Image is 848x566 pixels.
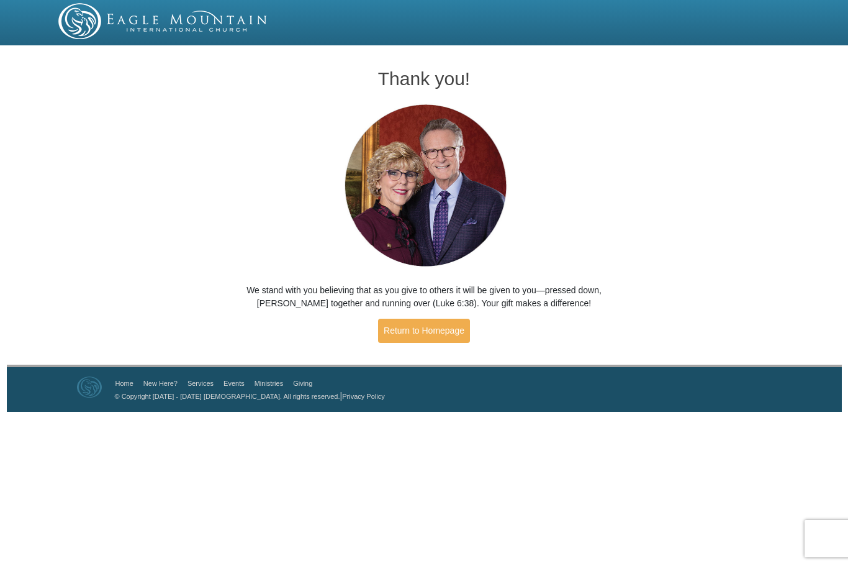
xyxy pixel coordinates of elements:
[342,393,384,400] a: Privacy Policy
[255,380,283,387] a: Ministries
[111,390,385,403] p: |
[219,284,629,310] p: We stand with you believing that as you give to others it will be given to you—pressed down, [PER...
[58,3,268,39] img: EMIC
[143,380,178,387] a: New Here?
[378,319,470,343] a: Return to Homepage
[333,101,516,272] img: Pastors George and Terri Pearsons
[115,393,340,400] a: © Copyright [DATE] - [DATE] [DEMOGRAPHIC_DATA]. All rights reserved.
[187,380,214,387] a: Services
[77,377,102,398] img: Eagle Mountain International Church
[293,380,312,387] a: Giving
[223,380,245,387] a: Events
[219,68,629,89] h1: Thank you!
[115,380,133,387] a: Home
